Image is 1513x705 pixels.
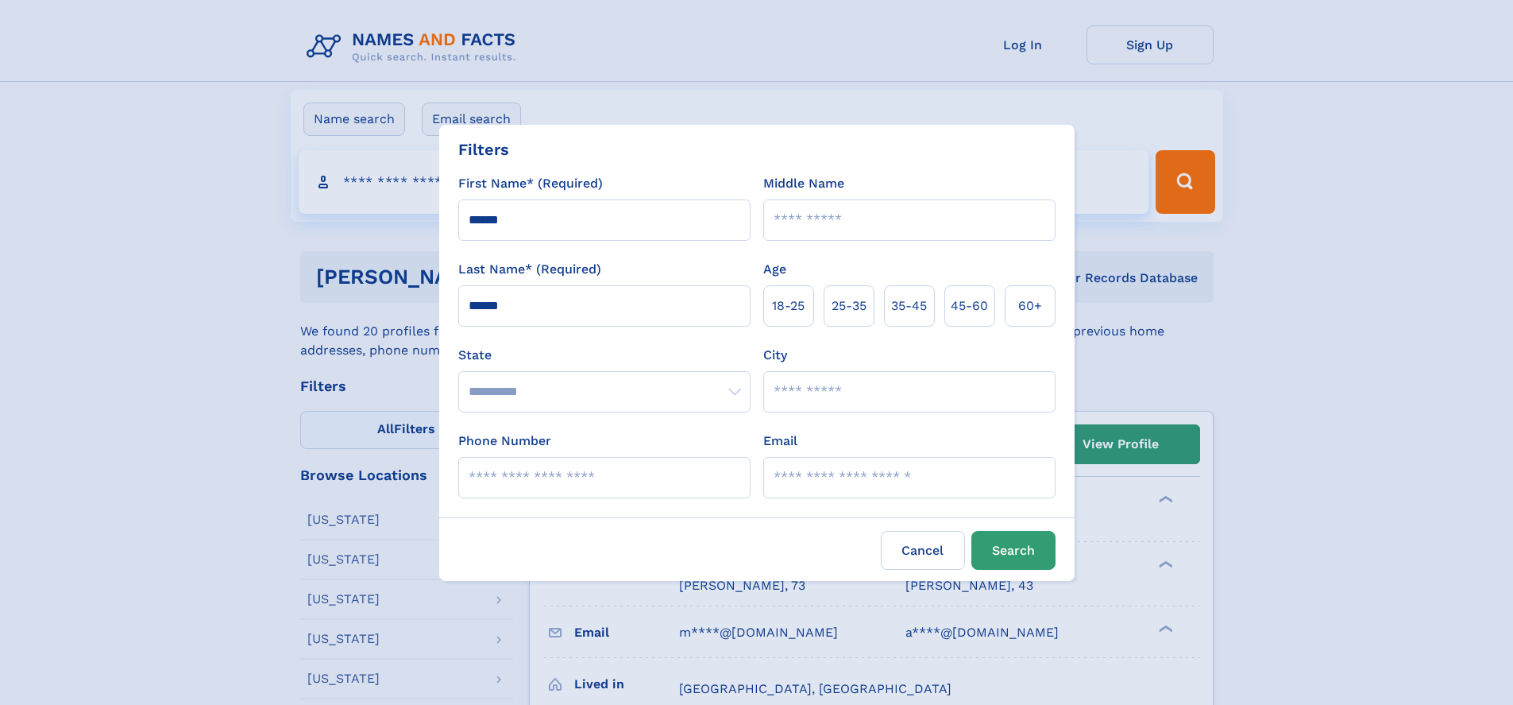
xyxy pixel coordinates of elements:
[763,346,787,365] label: City
[772,296,805,316] span: 18‑25
[951,296,988,316] span: 45‑60
[458,432,551,451] label: Phone Number
[763,432,797,451] label: Email
[458,138,509,161] div: Filters
[832,296,867,316] span: 25‑35
[971,531,1056,570] button: Search
[763,260,786,279] label: Age
[458,260,601,279] label: Last Name* (Required)
[891,296,927,316] span: 35‑45
[881,531,965,570] label: Cancel
[763,174,844,193] label: Middle Name
[458,174,603,193] label: First Name* (Required)
[1018,296,1042,316] span: 60+
[458,346,751,365] label: State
